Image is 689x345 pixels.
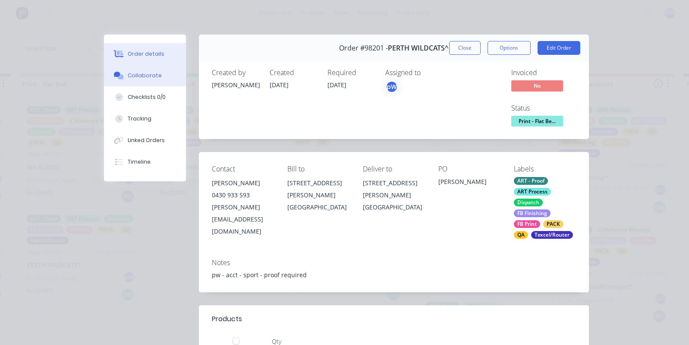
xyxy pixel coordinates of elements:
[104,108,186,130] button: Tracking
[543,220,563,228] div: PACK
[511,80,563,91] span: No
[128,50,164,58] div: Order details
[128,115,151,123] div: Tracking
[104,86,186,108] button: Checklists 0/0
[511,104,576,112] div: Status
[514,177,548,185] div: ART - Proof
[388,44,449,52] span: PERTH WILDCATS^
[104,151,186,173] button: Timeline
[212,80,259,89] div: [PERSON_NAME]
[363,177,425,201] div: [STREET_ADDRESS][PERSON_NAME]
[511,69,576,77] div: Invoiced
[385,69,472,77] div: Assigned to
[212,201,274,237] div: [PERSON_NAME][EMAIL_ADDRESS][DOMAIN_NAME]
[511,116,563,127] span: Print - Flat Be...
[128,93,166,101] div: Checklists 0/0
[212,189,274,201] div: 0430 933 593
[287,165,349,173] div: Bill to
[212,314,242,324] div: Products
[514,188,551,196] div: ART Process
[212,177,274,189] div: [PERSON_NAME]
[327,81,346,89] span: [DATE]
[104,43,186,65] button: Order details
[514,231,528,239] div: QA
[128,158,151,166] div: Timeline
[363,165,425,173] div: Deliver to
[287,201,349,213] div: [GEOGRAPHIC_DATA]
[212,259,576,267] div: Notes
[363,201,425,213] div: [GEOGRAPHIC_DATA]
[212,69,259,77] div: Created by
[438,165,500,173] div: PO
[514,165,576,173] div: Labels
[212,165,274,173] div: Contact
[363,177,425,213] div: [STREET_ADDRESS][PERSON_NAME][GEOGRAPHIC_DATA]
[128,72,162,79] div: Collaborate
[449,41,481,55] button: Close
[104,130,186,151] button: Linked Orders
[511,116,563,129] button: Print - Flat Be...
[287,177,349,213] div: [STREET_ADDRESS][PERSON_NAME][GEOGRAPHIC_DATA]
[270,81,289,89] span: [DATE]
[339,44,388,52] span: Order #98201 -
[385,80,398,93] button: pW
[212,177,274,237] div: [PERSON_NAME]0430 933 593[PERSON_NAME][EMAIL_ADDRESS][DOMAIN_NAME]
[438,177,500,189] div: [PERSON_NAME]
[538,41,580,55] button: Edit Order
[514,199,543,206] div: Dispatch
[104,65,186,86] button: Collaborate
[128,136,165,144] div: Linked Orders
[270,69,317,77] div: Created
[287,177,349,201] div: [STREET_ADDRESS][PERSON_NAME]
[327,69,375,77] div: Required
[514,220,540,228] div: FB Print
[212,270,576,279] div: pw - acct - sport - proof required
[514,209,551,217] div: FB Finishing
[531,231,573,239] div: Texcel/Router
[488,41,531,55] button: Options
